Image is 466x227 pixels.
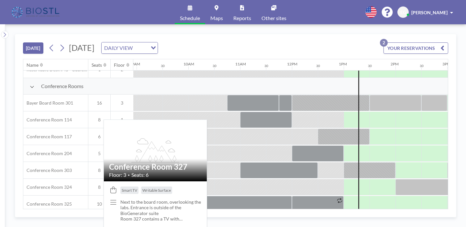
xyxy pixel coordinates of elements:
div: Name [27,62,39,68]
input: Search for option [135,44,147,52]
span: [DATE] [69,43,94,52]
div: 2PM [391,62,399,66]
span: 16 [88,100,110,106]
div: 9AM [132,62,140,66]
div: 30 [368,64,372,68]
span: [PERSON_NAME] [411,10,448,15]
div: 1PM [339,62,347,66]
span: DAILY VIEW [103,44,134,52]
span: 5 [88,151,110,156]
span: Maps [210,16,223,21]
div: Floor [114,62,125,68]
span: 8 [88,117,110,123]
span: Conference Room 204 [23,151,72,156]
span: Seats: 6 [131,172,149,178]
div: 12PM [287,62,297,66]
button: [DATE] [23,42,43,54]
span: Conference Room 117 [23,134,72,140]
span: Conference Rooms [41,83,83,89]
span: 1 [111,117,133,123]
span: Floor: 3 [109,172,126,178]
div: 30 [213,64,216,68]
span: Reports [233,16,251,21]
div: 30 [316,64,320,68]
span: 8 [88,184,110,190]
img: organization-logo [10,6,62,19]
button: YOUR RESERVATIONS2 [383,42,448,54]
p: Next to the board room, overlooking the labs. Entrance is outside of the BioGenerator suite [120,199,202,216]
span: 10 [88,201,110,207]
span: Conference Room 303 [23,167,72,173]
h2: Conference Room 327 [109,162,202,172]
p: 2 [380,39,388,47]
span: EG [400,9,406,15]
div: Search for option [102,42,158,53]
span: 8 [88,167,110,173]
span: Writable Surface [142,188,171,193]
div: 30 [161,64,165,68]
span: 3 [111,100,133,106]
div: 10AM [183,62,194,66]
span: Conference Room 325 [23,201,72,207]
span: Bayer Board Room 301 [23,100,73,106]
span: Conference Room 324 [23,184,72,190]
div: 30 [420,64,424,68]
span: Conference Room 114 [23,117,72,123]
div: 11AM [235,62,246,66]
span: 6 [88,134,110,140]
div: Seats [92,62,102,68]
span: Smart TV [122,188,137,193]
span: • [128,173,130,177]
div: 3PM [442,62,450,66]
span: Other sites [261,16,286,21]
span: Schedule [180,16,200,21]
div: 30 [264,64,268,68]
